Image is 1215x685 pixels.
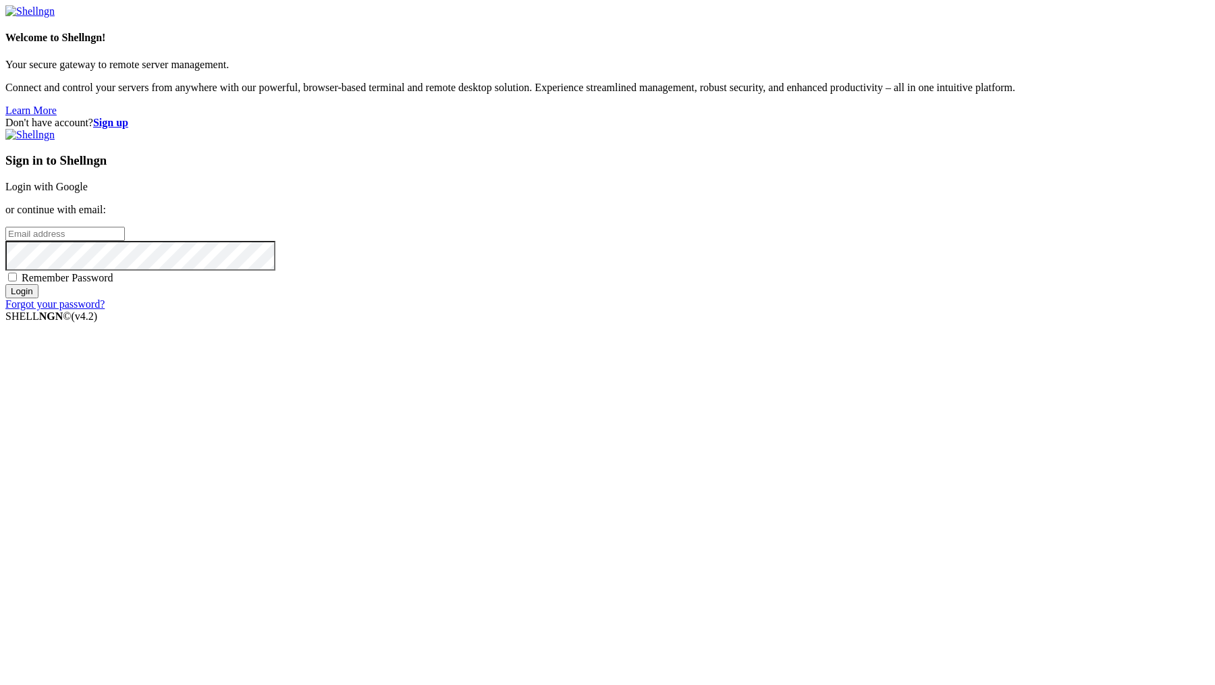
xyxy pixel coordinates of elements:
[5,181,88,192] a: Login with Google
[5,59,1210,71] p: Your secure gateway to remote server management.
[93,117,128,128] a: Sign up
[5,284,38,298] input: Login
[5,105,57,116] a: Learn More
[5,129,55,141] img: Shellngn
[22,272,113,283] span: Remember Password
[5,298,105,310] a: Forgot your password?
[39,310,63,322] b: NGN
[5,117,1210,129] div: Don't have account?
[5,82,1210,94] p: Connect and control your servers from anywhere with our powerful, browser-based terminal and remo...
[72,310,98,322] span: 4.2.0
[5,153,1210,168] h3: Sign in to Shellngn
[8,273,17,281] input: Remember Password
[5,204,1210,216] p: or continue with email:
[5,227,125,241] input: Email address
[5,310,97,322] span: SHELL ©
[5,5,55,18] img: Shellngn
[5,32,1210,44] h4: Welcome to Shellngn!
